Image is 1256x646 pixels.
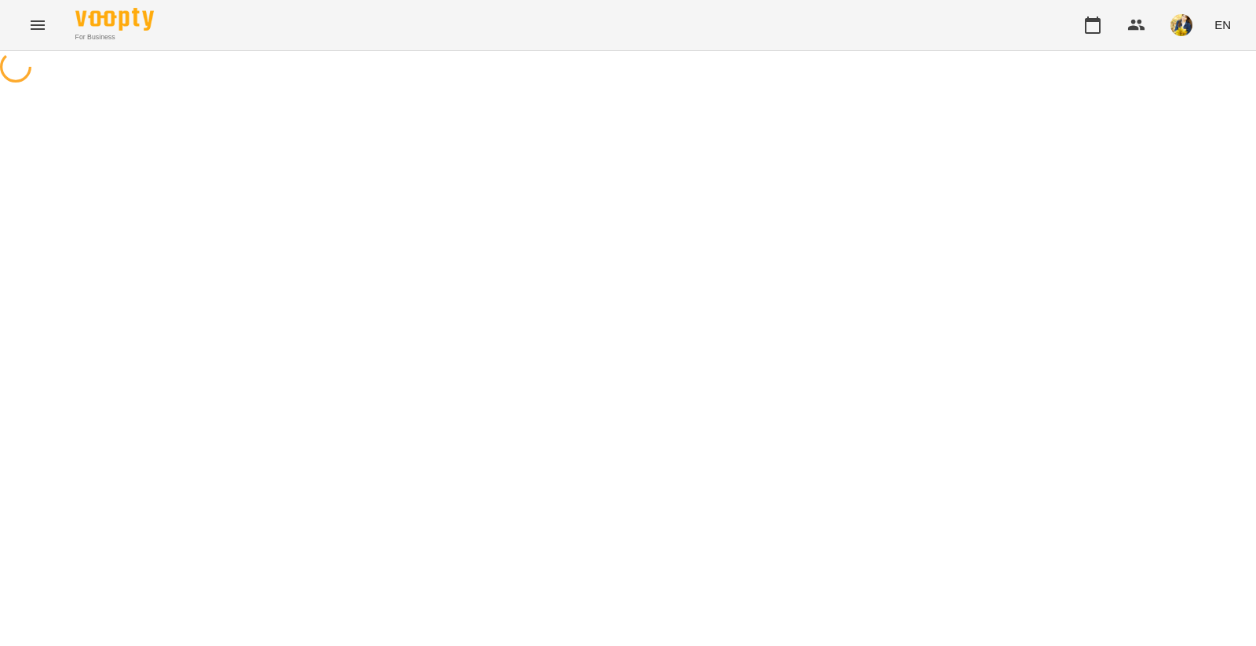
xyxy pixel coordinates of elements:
button: Menu [19,6,57,44]
span: For Business [75,32,154,42]
img: Voopty Logo [75,8,154,31]
span: EN [1214,17,1231,33]
img: edf558cdab4eea865065d2180bd167c9.jpg [1170,14,1192,36]
button: EN [1208,10,1237,39]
